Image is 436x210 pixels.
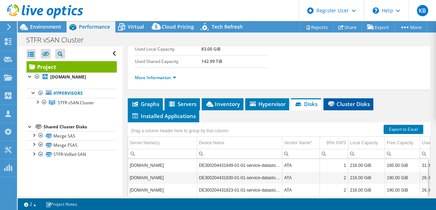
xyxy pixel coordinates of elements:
[320,171,348,184] td: Column 95% IOPS, Value 2
[27,98,117,107] a: STFR vSAN Cluster
[58,100,94,106] span: STFR vSAN Cluster
[199,139,224,147] div: Device Name
[348,184,385,196] td: Column Local Capacity, Value 216.00 GiB
[282,159,320,171] td: Column Vendor Name*, Value ATA
[79,23,110,30] span: Performance
[362,22,395,33] a: Export
[128,137,197,149] td: Server Name(s) Column
[19,200,41,209] a: 2
[249,100,286,107] span: Hypervisor
[128,171,197,184] td: Column Server Name(s), Value stfrvpesx004.lph.lifepointhealth.net
[27,140,117,150] a: Merge FSAS
[387,139,413,147] div: Free Capacity
[27,89,117,98] a: Hypervisors
[282,137,320,149] td: Vendor Name* Column
[128,149,197,158] td: Column Server Name(s), Filter cell
[131,100,159,107] span: Graphs
[373,7,379,14] svg: \n
[197,171,282,184] td: Column Device Name, Value DE300204431830-01-01-service-datastore1
[135,75,176,81] a: More Information
[294,100,317,107] span: Disks
[27,150,117,159] a: STFR-VxRail-SAN
[385,171,420,184] td: Column Free Capacity, Value 190.00 GiB
[348,149,385,158] td: Column Local Capacity, Filter cell
[201,58,222,64] b: 142.99 TiB
[212,23,243,30] span: Tech Refresh
[385,184,420,196] td: Column Free Capacity, Value 190.00 GiB
[128,23,144,30] span: Virtual
[135,58,202,65] label: Used Shared Capacity
[162,23,194,30] span: Cloud Pricing
[205,100,240,107] span: Inventory
[128,184,197,196] td: Column Server Name(s), Value stfrvpesx001.lph.lifepointhealth.net
[348,159,385,171] td: Column Local Capacity, Value 216.00 GiB
[320,184,348,196] td: Column 95% IOPS, Value 2
[30,23,61,30] span: Environment
[197,149,282,158] td: Column Device Name, Filter cell
[50,74,86,80] b: [DOMAIN_NAME]
[201,46,220,52] b: 83.00 GiB
[348,171,385,184] td: Column Local Capacity, Value 216.00 GiB
[417,5,428,16] span: KB
[135,46,202,53] label: Used Local Capacity
[282,171,320,184] td: Column Vendor Name*, Value ATA
[385,149,420,158] td: Column Free Capacity, Filter cell
[197,137,282,149] td: Device Name Column
[128,159,197,171] td: Column Server Name(s), Value stfrvpesx006.lph.lifepointhealth.net
[197,159,282,171] td: Column Device Name, Value DE300204431849-01-01-service-datastore1
[27,72,117,82] a: [DOMAIN_NAME]
[299,22,333,33] a: Reports
[385,137,420,149] td: Free Capacity Column
[320,137,348,149] td: 95% IOPS Column
[168,100,196,107] span: Servers
[130,126,230,136] div: Drag a column header here to group by that column
[348,137,385,149] td: Local Capacity Column
[131,112,196,119] span: Installed Applications
[130,139,160,147] div: Server Name(s)
[384,125,423,134] a: Export to Excel
[326,139,346,147] div: 95% IOPS
[282,184,320,196] td: Column Vendor Name*, Value ATA
[197,184,282,196] td: Column Device Name, Value DE300204431823-01-01-service-datastore1
[282,149,320,158] td: Column Vendor Name*, Filter cell
[394,22,427,33] a: More
[44,123,117,131] div: Shared Cluster Disks
[320,159,348,171] td: Column 95% IOPS, Value 1
[27,61,117,72] a: Project
[41,200,82,209] a: Project Notes
[27,131,117,140] a: Merge SAS
[327,100,370,107] span: Cluster Disks
[23,36,95,44] h1: STFR vSAN Cluster
[350,139,378,147] div: Local Capacity
[385,159,420,171] td: Column Free Capacity, Value 185.00 GiB
[284,139,312,147] div: Vendor Name*
[320,149,348,158] td: Column 95% IOPS, Filter cell
[333,22,362,33] a: Share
